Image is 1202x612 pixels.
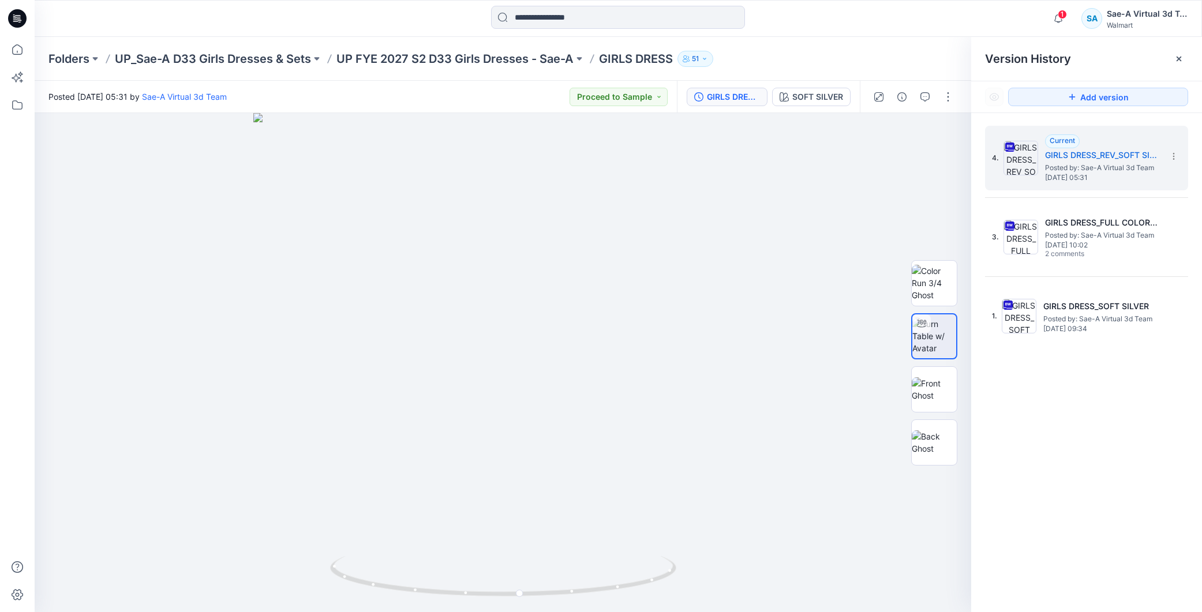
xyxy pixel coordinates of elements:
img: GIRLS DRESS_SOFT SILVER [1002,299,1036,333]
img: Back Ghost [912,430,957,455]
p: 51 [692,52,699,65]
span: Posted by: Sae-A Virtual 3d Team [1045,230,1160,241]
h5: GIRLS DRESS_SOFT SILVER [1043,299,1159,313]
button: SOFT SILVER [772,88,851,106]
span: Version History [985,52,1071,66]
img: Front Ghost [912,377,957,401]
span: 2 comments [1045,250,1126,259]
div: Sae-A Virtual 3d Team [1107,7,1188,21]
img: Turn Table w/ Avatar [912,318,956,354]
img: GIRLS DRESS_REV_SOFT SILVER [1003,141,1038,175]
button: 51 [677,51,713,67]
div: GIRLS DRESS_REV_SOFT SILVER [707,91,760,103]
span: Posted [DATE] 05:31 by [48,91,227,103]
a: Folders [48,51,89,67]
a: UP FYE 2027 S2 D33 Girls Dresses - Sae-A [336,51,574,67]
span: [DATE] 10:02 [1045,241,1160,249]
button: Add version [1008,88,1188,106]
button: Close [1174,54,1184,63]
a: Sae-A Virtual 3d Team [142,92,227,102]
button: Details [893,88,911,106]
img: GIRLS DRESS_FULL COLORWAYS [1003,220,1038,254]
div: SA [1081,8,1102,29]
span: Current [1050,136,1075,145]
button: GIRLS DRESS_REV_SOFT SILVER [687,88,767,106]
span: 1. [992,311,997,321]
div: SOFT SILVER [792,91,843,103]
img: Color Run 3/4 Ghost [912,265,957,301]
a: UP_Sae-A D33 Girls Dresses & Sets [115,51,311,67]
h5: GIRLS DRESS_FULL COLORWAYS [1045,216,1160,230]
button: Show Hidden Versions [985,88,1003,106]
span: Posted by: Sae-A Virtual 3d Team [1043,313,1159,325]
h5: GIRLS DRESS_REV_SOFT SILVER [1045,148,1160,162]
span: [DATE] 09:34 [1043,325,1159,333]
span: Posted by: Sae-A Virtual 3d Team [1045,162,1160,174]
span: 4. [992,153,999,163]
span: 3. [992,232,999,242]
p: GIRLS DRESS [599,51,673,67]
div: Walmart [1107,21,1188,29]
span: 1 [1058,10,1067,19]
span: [DATE] 05:31 [1045,174,1160,182]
